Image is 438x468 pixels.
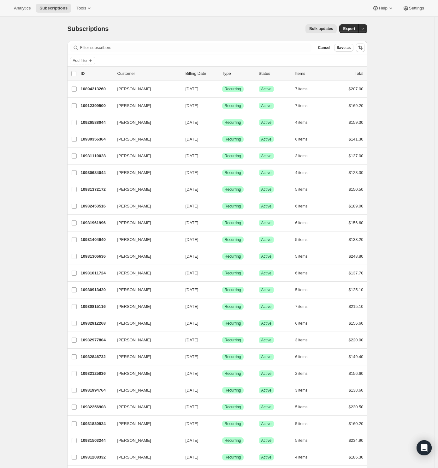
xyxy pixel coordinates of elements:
button: [PERSON_NAME] [114,268,177,278]
span: Recurring [225,371,241,376]
span: Active [261,287,272,292]
span: Subscriptions [68,25,109,32]
p: 10932912268 [81,320,112,327]
div: 10932846732[PERSON_NAME][DATE]SuccessRecurringSuccessActive6 items$149.40 [81,352,364,361]
span: Active [261,388,272,393]
button: [PERSON_NAME] [114,151,177,161]
button: [PERSON_NAME] [114,184,177,195]
button: 5 items [295,185,315,194]
div: 10931011724[PERSON_NAME][DATE]SuccessRecurringSuccessActive6 items$137.70 [81,269,364,278]
button: [PERSON_NAME] [114,318,177,328]
span: [PERSON_NAME] [117,103,151,109]
span: [PERSON_NAME] [117,387,151,393]
p: Customer [117,70,181,77]
button: [PERSON_NAME] [114,101,177,111]
span: $207.00 [349,87,364,91]
span: 7 items [295,304,308,309]
span: [DATE] [186,371,198,376]
span: Active [261,220,272,225]
p: 10926588044 [81,119,112,126]
button: Bulk updates [305,24,337,33]
span: Recurring [225,405,241,410]
button: 6 items [295,219,315,227]
div: 10894213260[PERSON_NAME][DATE]SuccessRecurringSuccessActive7 items$207.00 [81,85,364,93]
span: Recurring [225,287,241,292]
button: 5 items [295,235,315,244]
button: [PERSON_NAME] [114,452,177,462]
span: [DATE] [186,287,198,292]
span: Active [261,338,272,343]
button: [PERSON_NAME] [114,385,177,395]
div: 10930356364[PERSON_NAME][DATE]SuccessRecurringSuccessActive6 items$141.30 [81,135,364,144]
button: [PERSON_NAME] [114,335,177,345]
span: Active [261,271,272,276]
button: Analytics [10,4,34,13]
span: [PERSON_NAME] [117,421,151,427]
div: 10912399500[PERSON_NAME][DATE]SuccessRecurringSuccessActive7 items$169.20 [81,101,364,110]
button: [PERSON_NAME] [114,402,177,412]
span: Recurring [225,421,241,426]
div: 10930815116[PERSON_NAME][DATE]SuccessRecurringSuccessActive7 items$215.10 [81,302,364,311]
span: Active [261,204,272,209]
span: Help [379,6,387,11]
button: Sort the results [356,43,365,52]
p: 10931208332 [81,454,112,460]
span: Export [343,26,355,31]
div: 10930913420[PERSON_NAME][DATE]SuccessRecurringSuccessActive5 items$125.10 [81,285,364,294]
span: Recurring [225,87,241,92]
span: 6 items [295,137,308,142]
button: 5 items [295,436,315,445]
button: 3 items [295,386,315,395]
button: 6 items [295,319,315,328]
button: [PERSON_NAME] [114,352,177,362]
p: 10930356364 [81,136,112,142]
span: 5 items [295,187,308,192]
span: 5 items [295,237,308,242]
span: [DATE] [186,204,198,208]
p: 10931503244 [81,437,112,444]
button: 4 items [295,453,315,462]
span: Recurring [225,237,241,242]
div: 10931961996[PERSON_NAME][DATE]SuccessRecurringSuccessActive6 items$156.60 [81,219,364,227]
span: [PERSON_NAME] [117,170,151,176]
button: [PERSON_NAME] [114,168,177,178]
span: [DATE] [186,120,198,125]
button: 4 items [295,168,315,177]
button: 6 items [295,352,315,361]
span: $186.30 [349,455,364,459]
span: Active [261,455,272,460]
button: Cancel [315,44,333,51]
button: Help [369,4,397,13]
p: 10912399500 [81,103,112,109]
input: Filter subscribers [80,43,312,52]
span: Active [261,354,272,359]
div: 10931110028[PERSON_NAME][DATE]SuccessRecurringSuccessActive3 items$137.00 [81,152,364,160]
p: 10930684044 [81,170,112,176]
span: [DATE] [186,338,198,342]
button: 2 items [295,369,315,378]
button: 5 items [295,252,315,261]
button: Save as [334,44,353,51]
button: [PERSON_NAME] [114,435,177,446]
button: Settings [399,4,428,13]
span: Recurring [225,271,241,276]
span: $215.10 [349,304,364,309]
span: Settings [409,6,424,11]
button: [PERSON_NAME] [114,218,177,228]
span: $248.80 [349,254,364,259]
span: Recurring [225,321,241,326]
span: Bulk updates [309,26,333,31]
span: 6 items [295,354,308,359]
span: [PERSON_NAME] [117,136,151,142]
span: 3 items [295,153,308,159]
button: [PERSON_NAME] [114,117,177,128]
p: 10931372172 [81,186,112,193]
span: 6 items [295,321,308,326]
span: Recurring [225,120,241,125]
span: [DATE] [186,103,198,108]
button: 7 items [295,302,315,311]
p: 10930913420 [81,287,112,293]
span: $141.30 [349,137,364,141]
button: Export [339,24,359,33]
span: Recurring [225,455,241,460]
